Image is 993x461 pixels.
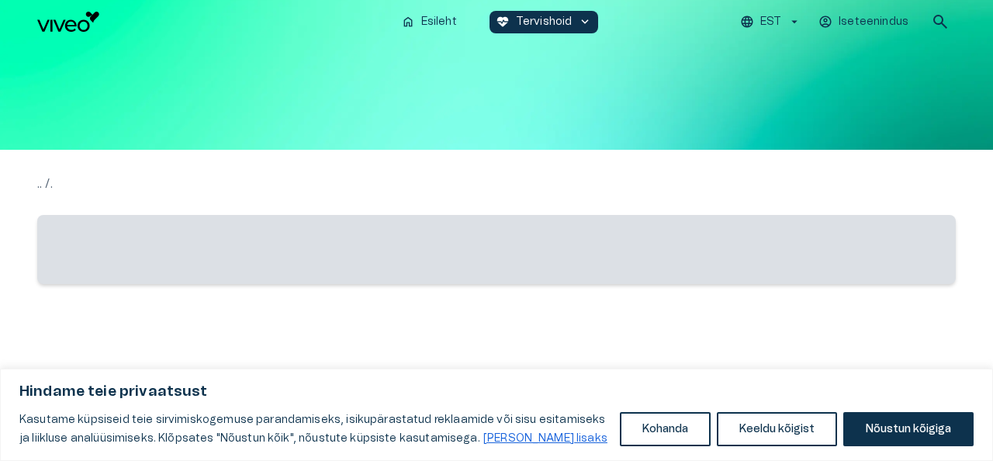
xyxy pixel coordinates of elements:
img: Viveo logo [37,12,99,32]
a: Navigate to homepage [37,12,389,32]
span: ‌ [37,215,956,284]
button: open search modal [925,6,956,37]
span: ecg_heart [496,15,510,29]
a: Loe lisaks [483,432,608,445]
p: Kasutame küpsiseid teie sirvimiskogemuse parandamiseks, isikupärastatud reklaamide või sisu esita... [19,411,608,448]
button: Iseteenindus [816,11,912,33]
p: .. / . [37,175,956,193]
button: EST [738,11,804,33]
p: Esileht [421,14,457,30]
button: Nõustun kõigiga [843,412,974,446]
span: search [931,12,950,31]
p: Iseteenindus [839,14,908,30]
button: Kohanda [620,412,711,446]
span: keyboard_arrow_down [578,15,592,29]
button: ecg_heartTervishoidkeyboard_arrow_down [490,11,599,33]
button: Keeldu kõigist [717,412,837,446]
button: homeEsileht [395,11,465,33]
p: Tervishoid [516,14,573,30]
span: home [401,15,415,29]
p: EST [760,14,781,30]
p: Hindame teie privaatsust [19,383,974,401]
